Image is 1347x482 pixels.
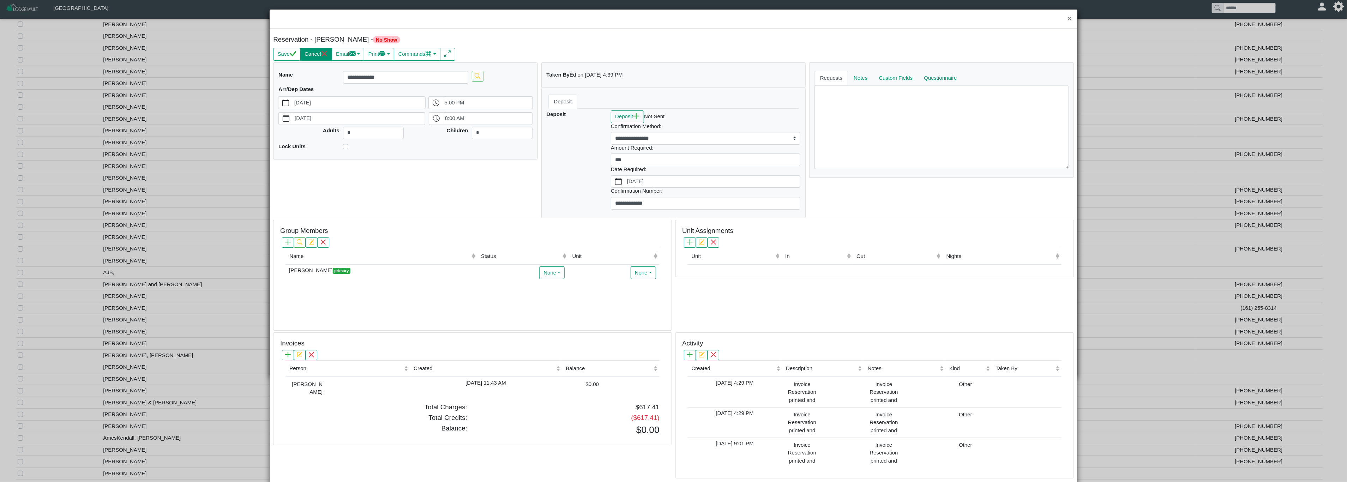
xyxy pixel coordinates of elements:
svg: command [425,50,432,57]
b: Arr/Dep Dates [278,86,314,92]
svg: clock [433,100,439,106]
svg: plus [285,352,291,357]
div: Created [414,364,554,373]
i: Ed on [DATE] 4:39 PM [570,72,623,78]
h6: Confirmation Method: [611,123,800,129]
button: Printprinter fill [364,48,394,61]
button: pencil square [306,237,317,248]
label: [DATE] [626,176,800,188]
a: Notes [848,71,873,85]
button: plus [282,237,294,248]
svg: pencil square [699,352,704,357]
svg: x [711,239,716,245]
div: Nights [946,252,1054,260]
div: Unit [692,252,774,260]
div: Invoice Reservation printed and saved [784,379,819,405]
h6: Date Required: [611,166,800,173]
svg: arrows angle expand [444,50,451,57]
div: $0.00 [564,379,599,388]
svg: pencil square [308,239,314,245]
button: None [539,266,565,279]
svg: calendar [282,100,289,106]
span: primary [333,268,350,274]
div: Invoice Reservation printed and saved [784,440,819,466]
div: Created [692,364,775,373]
div: Notes [868,364,938,373]
a: Questionnaire [918,71,962,85]
button: plus [282,350,294,360]
button: Cancelx [300,48,332,61]
div: [PERSON_NAME] [287,266,475,275]
svg: calendar [283,115,289,122]
svg: x [320,239,326,245]
button: Depositplus [611,110,644,123]
b: Adults [323,127,339,133]
i: Not Sent [644,113,665,119]
div: Kind [949,364,984,373]
h5: Unit Assignments [682,227,733,235]
a: Custom Fields [873,71,919,85]
button: pencil square [294,350,306,360]
div: [DATE] 9:01 PM [689,440,780,448]
div: Description [786,364,856,373]
button: x [708,350,719,360]
h6: Confirmation Number: [611,188,800,194]
div: Unit [572,252,652,260]
button: Savecheck [273,48,300,61]
div: [DATE] 4:29 PM [689,379,780,387]
svg: search [297,239,302,245]
svg: x [711,352,716,357]
div: Other [947,379,982,388]
button: Emailenvelope fill [332,48,365,61]
div: Out [856,252,935,260]
svg: pencil square [699,239,704,245]
button: search [294,237,306,248]
div: In [785,252,845,260]
svg: pencil square [297,352,302,357]
button: calendar [279,113,293,125]
button: Commandscommand [394,48,440,61]
h5: Invoices [280,339,305,348]
div: [DATE] 4:29 PM [689,409,780,417]
a: Requests [814,71,848,85]
button: calendar [278,97,293,109]
b: Deposit [547,111,566,117]
a: Deposit [548,95,578,109]
div: Status [481,252,561,260]
h5: Total Credits: [285,414,467,422]
button: search [472,71,483,81]
div: Other [947,409,982,419]
button: clock [429,113,444,125]
svg: calendar [615,178,622,185]
button: x [306,350,317,360]
label: 5:00 PM [443,97,533,109]
div: Other [947,440,982,449]
button: plus [684,237,696,248]
b: Taken By [547,72,570,78]
svg: plus [285,239,291,245]
h5: Group Members [280,227,328,235]
svg: plus [633,113,640,120]
svg: x [308,352,314,357]
b: Children [447,127,468,133]
h5: Reservation - [PERSON_NAME] - [273,36,672,44]
h5: Activity [682,339,703,348]
div: Name [289,252,470,260]
h6: Amount Required: [611,145,800,151]
label: 8:00 AM [444,113,532,125]
h5: Balance: [285,424,467,433]
svg: x [321,50,328,57]
button: Close [1062,10,1077,28]
button: pencil square [696,350,708,360]
button: clock [429,97,443,109]
button: arrows angle expand [440,48,455,61]
button: x [317,237,329,248]
div: Invoice Reservation printed and saved [866,409,901,436]
div: Taken By [996,364,1054,373]
div: Balance [566,364,652,373]
h3: $0.00 [478,424,660,436]
h5: $617.41 [478,403,660,411]
div: [PERSON_NAME] [287,379,323,396]
button: pencil square [696,237,708,248]
label: [DATE] [293,97,425,109]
